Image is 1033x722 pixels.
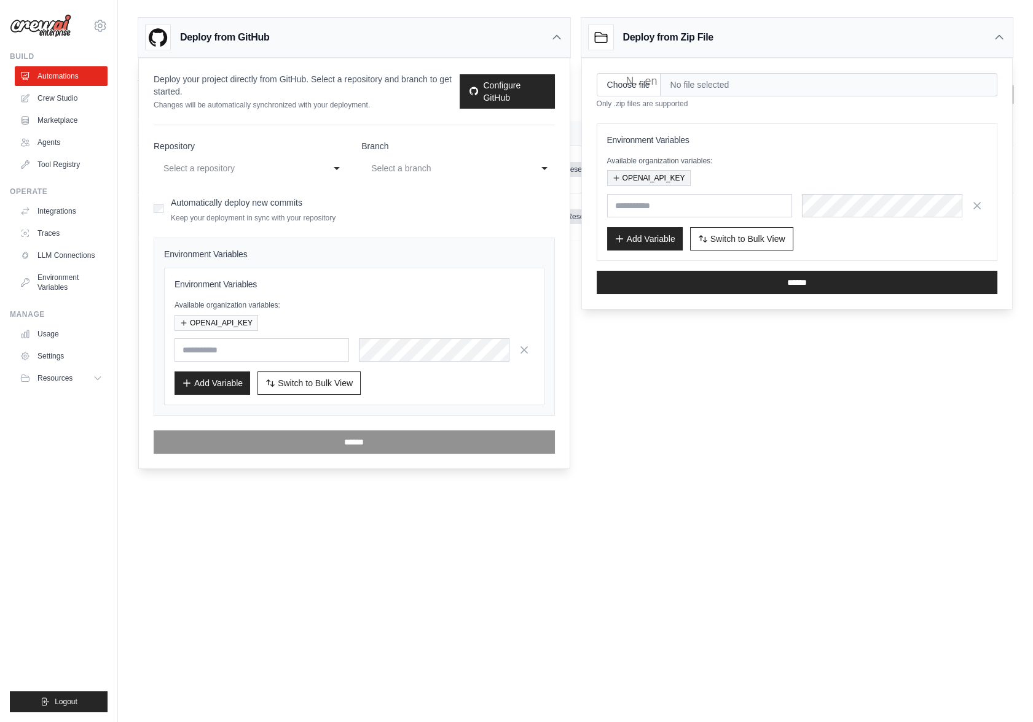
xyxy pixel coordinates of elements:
[15,201,108,221] a: Integrations
[180,30,269,45] h3: Deploy from GitHub
[15,111,108,130] a: Marketplace
[15,246,108,265] a: LLM Connections
[164,248,544,260] h4: Environment Variables
[154,100,460,110] p: Changes will be automatically synchronized with your deployment.
[15,346,108,366] a: Settings
[171,198,302,208] label: Automatically deploy new commits
[15,155,108,174] a: Tool Registry
[37,373,73,383] span: Resources
[607,134,988,146] h3: Environment Variables
[560,162,589,177] a: Reset
[607,170,691,186] button: OPENAI_API_KEY
[597,99,998,109] p: Only .zip files are supported
[175,371,250,395] button: Add Variable
[597,73,661,96] input: Choose file
[10,187,108,196] div: Operate
[15,66,108,86] a: Automations
[55,697,77,707] span: Logout
[607,227,683,250] button: Add Variable
[460,74,555,109] a: Configure GitHub
[138,85,411,98] p: Manage and monitor your active crew automations from this dashboard.
[661,73,997,96] span: No file selected
[278,377,353,389] span: Switch to Bulk View
[10,52,108,61] div: Build
[10,309,108,319] div: Manage
[138,68,411,85] h2: Automations Live
[10,691,108,712] button: Logout
[15,368,108,388] button: Resources
[138,121,315,146] th: Crew
[690,227,793,250] button: Switch to Bulk View
[710,233,785,245] span: Switch to Bulk View
[175,315,258,331] button: OPENAI_API_KEY
[171,213,336,223] p: Keep your deployment in sync with your repository
[15,268,108,297] a: Environment Variables
[371,161,520,176] div: Select a branch
[146,25,170,50] img: GitHub Logo
[623,30,713,45] h3: Deploy from Zip File
[257,371,361,395] button: Switch to Bulk View
[15,324,108,344] a: Usage
[163,161,312,176] div: Select a repository
[562,209,591,224] a: Reset
[10,14,71,37] img: Logo
[361,140,554,152] label: Branch
[15,223,108,243] a: Traces
[175,300,534,310] p: Available organization variables:
[175,278,534,290] h3: Environment Variables
[607,156,988,166] p: Available organization variables:
[15,88,108,108] a: Crew Studio
[154,73,460,98] p: Deploy your project directly from GitHub. Select a repository and branch to get started.
[154,140,347,152] label: Repository
[15,133,108,152] a: Agents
